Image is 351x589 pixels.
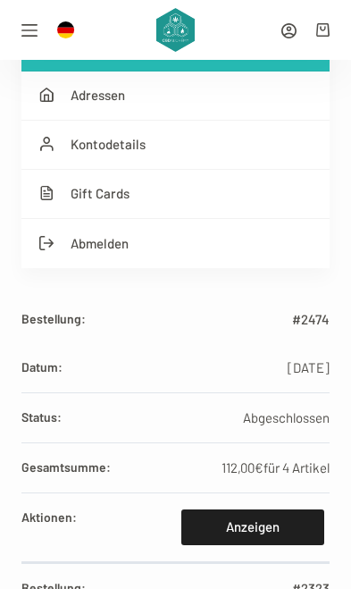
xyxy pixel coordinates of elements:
a: Anzeigen [181,509,323,545]
button: Open off canvas [21,22,38,38]
span: € [255,459,263,475]
a: Mein Konto [281,22,297,38]
td: für 4 Artikel [21,443,330,493]
a: #2474 [292,311,330,327]
a: Gift Cards [21,170,330,219]
a: Shopping cart [316,23,330,37]
span: 112,00 [221,459,263,475]
a: Adressen [21,72,330,121]
img: CBD Alchemy [156,8,195,53]
td: Abgeschlossen [21,393,330,443]
a: Kontodetails [21,121,330,170]
img: DE Flag [57,21,75,39]
a: Select Country [57,21,75,39]
a: Abmelden [21,219,330,268]
time: [DATE] [288,359,330,375]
